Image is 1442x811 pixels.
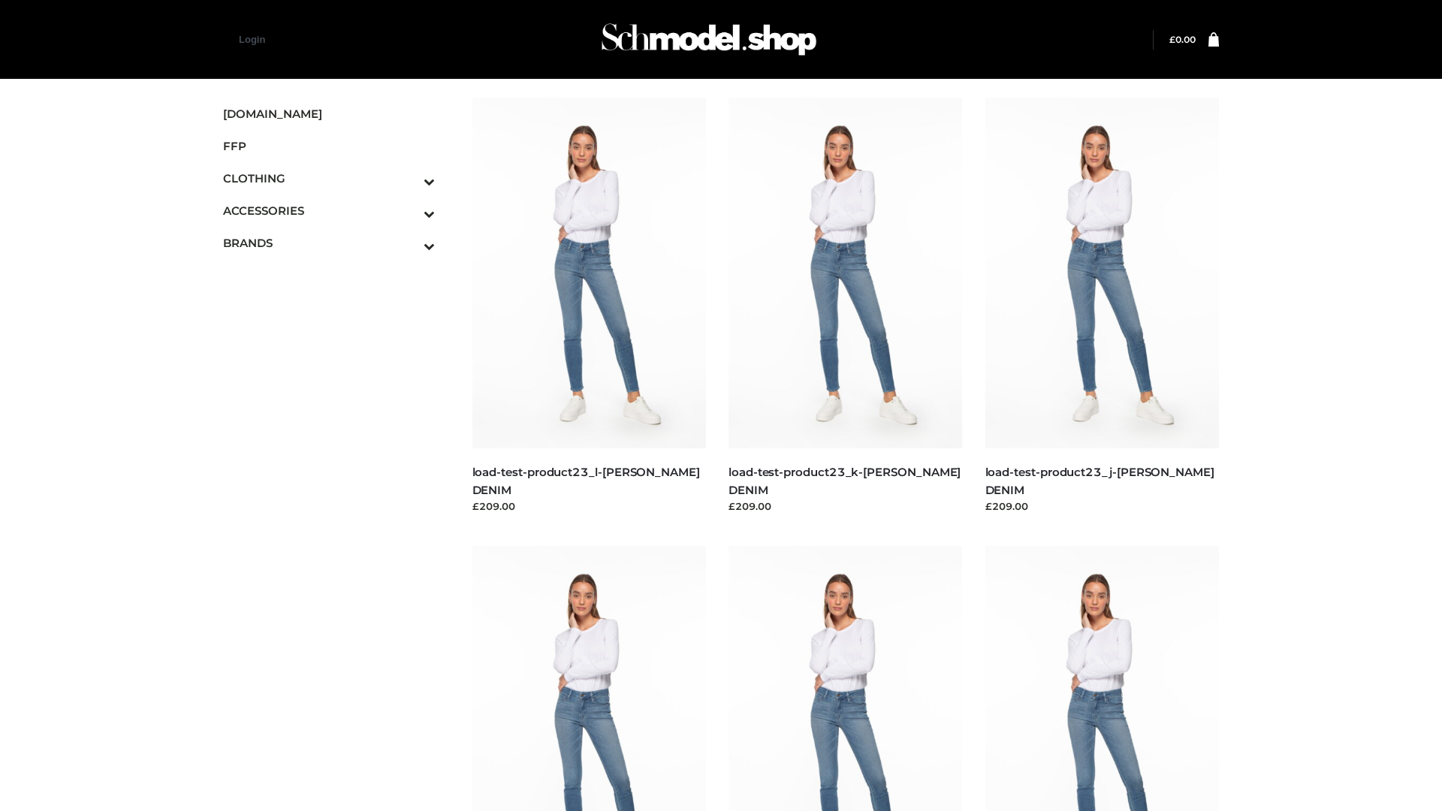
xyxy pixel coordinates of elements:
button: Toggle Submenu [382,227,435,259]
a: [DOMAIN_NAME] [223,98,435,130]
a: £0.00 [1169,34,1196,45]
span: CLOTHING [223,170,435,187]
span: £ [1169,34,1175,45]
span: [DOMAIN_NAME] [223,105,435,122]
button: Toggle Submenu [382,162,435,194]
a: load-test-product23_j-[PERSON_NAME] DENIM [985,465,1214,496]
button: Toggle Submenu [382,194,435,227]
div: £209.00 [472,499,707,514]
a: BRANDSToggle Submenu [223,227,435,259]
a: Login [239,34,265,45]
div: £209.00 [985,499,1220,514]
a: CLOTHINGToggle Submenu [223,162,435,194]
div: £209.00 [729,499,963,514]
a: ACCESSORIESToggle Submenu [223,194,435,227]
span: FFP [223,137,435,155]
a: FFP [223,130,435,162]
bdi: 0.00 [1169,34,1196,45]
span: ACCESSORIES [223,202,435,219]
a: load-test-product23_l-[PERSON_NAME] DENIM [472,465,700,496]
img: Schmodel Admin 964 [596,10,822,69]
a: load-test-product23_k-[PERSON_NAME] DENIM [729,465,961,496]
span: BRANDS [223,234,435,252]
